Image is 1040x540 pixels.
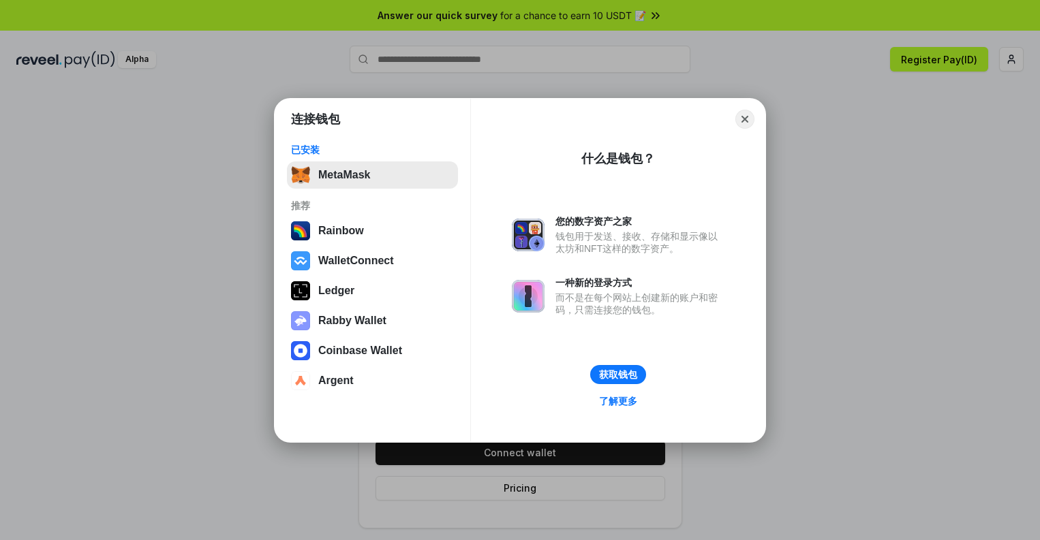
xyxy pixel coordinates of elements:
div: 已安装 [291,144,454,156]
img: svg+xml,%3Csvg%20width%3D%2228%22%20height%3D%2228%22%20viewBox%3D%220%200%2028%2028%22%20fill%3D... [291,251,310,270]
img: svg+xml,%3Csvg%20fill%3D%22none%22%20height%3D%2233%22%20viewBox%3D%220%200%2035%2033%22%20width%... [291,165,310,185]
div: Rainbow [318,225,364,237]
img: svg+xml,%3Csvg%20width%3D%2228%22%20height%3D%2228%22%20viewBox%3D%220%200%2028%2028%22%20fill%3D... [291,371,310,390]
div: WalletConnect [318,255,394,267]
div: 一种新的登录方式 [555,276,724,289]
div: Coinbase Wallet [318,345,402,357]
a: 了解更多 [591,392,645,410]
div: 什么是钱包？ [581,150,655,167]
button: Close [735,110,754,129]
button: Rainbow [287,217,458,244]
img: svg+xml,%3Csvg%20xmlns%3D%22http%3A%2F%2Fwww.w3.org%2F2000%2Fsvg%22%20fill%3D%22none%22%20viewBox... [512,280,545,313]
img: svg+xml,%3Csvg%20xmlns%3D%22http%3A%2F%2Fwww.w3.org%2F2000%2Fsvg%22%20fill%3D%22none%22%20viewBox... [291,311,310,330]
img: svg+xml,%3Csvg%20width%3D%2228%22%20height%3D%2228%22%20viewBox%3D%220%200%2028%2028%22%20fill%3D... [291,341,310,360]
div: 而不是在每个网站上创建新的账户和密码，只需连接您的钱包。 [555,291,724,316]
button: Argent [287,367,458,394]
h1: 连接钱包 [291,111,340,127]
div: MetaMask [318,169,370,181]
button: 获取钱包 [590,365,646,384]
div: Argent [318,375,354,387]
img: svg+xml,%3Csvg%20xmlns%3D%22http%3A%2F%2Fwww.w3.org%2F2000%2Fsvg%22%20width%3D%2228%22%20height%3... [291,281,310,300]
button: Coinbase Wallet [287,337,458,364]
div: Rabby Wallet [318,315,386,327]
div: 了解更多 [599,395,637,407]
img: svg+xml,%3Csvg%20width%3D%22120%22%20height%3D%22120%22%20viewBox%3D%220%200%20120%20120%22%20fil... [291,221,310,240]
div: Ledger [318,285,354,297]
img: svg+xml,%3Csvg%20xmlns%3D%22http%3A%2F%2Fwww.w3.org%2F2000%2Fsvg%22%20fill%3D%22none%22%20viewBox... [512,219,545,251]
div: 获取钱包 [599,368,637,381]
div: 推荐 [291,200,454,212]
div: 您的数字资产之家 [555,215,724,227]
button: Ledger [287,277,458,304]
button: MetaMask [287,161,458,189]
div: 钱包用于发送、接收、存储和显示像以太坊和NFT这样的数字资产。 [555,230,724,255]
button: WalletConnect [287,247,458,274]
button: Rabby Wallet [287,307,458,334]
